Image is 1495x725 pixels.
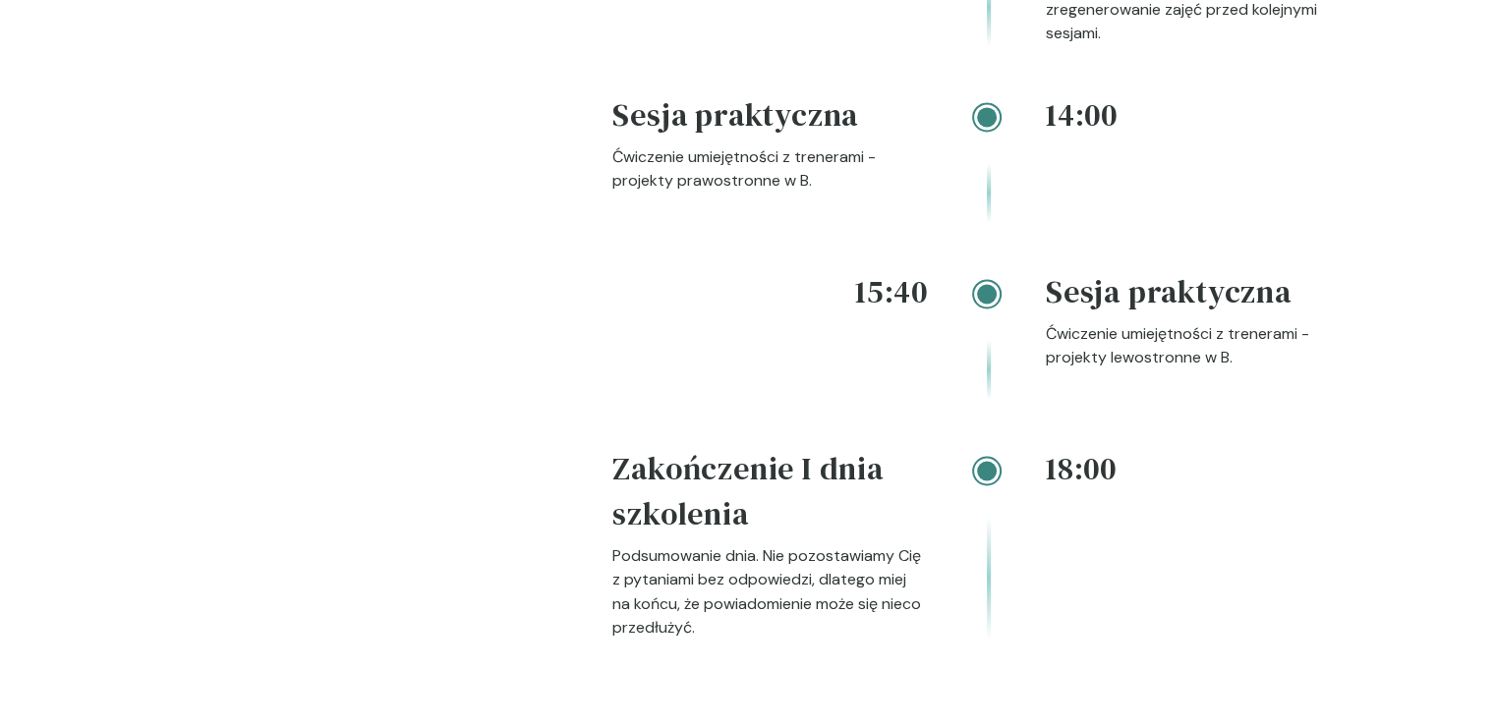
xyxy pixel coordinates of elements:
font: Sesja praktyczna [1046,270,1292,313]
font: 18:00 [1046,447,1117,490]
font: 15:40 [855,270,928,313]
font: Ćwiczenie umiejętności z trenerami - projekty prawostronne w B. [612,146,876,191]
font: Ćwiczenie umiejętności z trenerami - projekty lewostronne w B. [1046,323,1309,367]
font: Zakończenie I dnia szkolenia [612,447,883,535]
font: Podsumowanie dnia. Nie pozostawiamy Cię z pytaniami bez odpowiedzi, dlatego miej na końcu, że pow... [612,545,921,637]
font: Sesja praktyczna [612,93,858,137]
font: 14:00 [1046,93,1118,137]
